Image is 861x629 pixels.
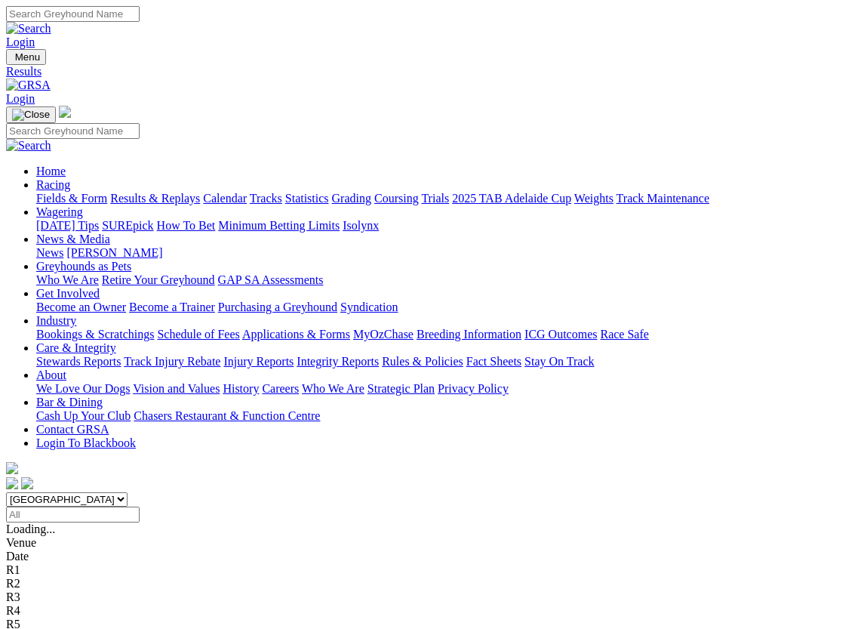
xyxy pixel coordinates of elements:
input: Search [6,6,140,22]
a: Home [36,165,66,177]
a: [PERSON_NAME] [66,246,162,259]
a: Bar & Dining [36,396,103,409]
div: R2 [6,577,855,590]
span: Menu [15,51,40,63]
div: R1 [6,563,855,577]
a: Fact Sheets [466,355,521,368]
a: Become a Trainer [129,301,215,313]
input: Search [6,123,140,139]
a: [DATE] Tips [36,219,99,232]
a: Grading [332,192,371,205]
a: Statistics [285,192,329,205]
a: Calendar [203,192,247,205]
div: Date [6,550,855,563]
a: Strategic Plan [367,382,435,395]
a: Login To Blackbook [36,436,136,449]
a: News [36,246,63,259]
div: Greyhounds as Pets [36,273,855,287]
a: Fields & Form [36,192,107,205]
a: Login [6,35,35,48]
div: Wagering [36,219,855,233]
span: Loading... [6,523,55,535]
a: Weights [574,192,613,205]
a: Schedule of Fees [157,328,239,341]
a: Track Maintenance [617,192,709,205]
a: 2025 TAB Adelaide Cup [452,192,571,205]
a: Stewards Reports [36,355,121,368]
a: News & Media [36,233,110,245]
a: How To Bet [157,219,216,232]
a: Minimum Betting Limits [218,219,340,232]
div: About [36,382,855,396]
div: News & Media [36,246,855,260]
a: Isolynx [343,219,379,232]
a: Who We Are [302,382,364,395]
a: Chasers Restaurant & Function Centre [134,409,320,422]
a: Bookings & Scratchings [36,328,154,341]
a: Greyhounds as Pets [36,260,131,273]
a: Coursing [374,192,419,205]
a: ICG Outcomes [524,328,597,341]
a: Rules & Policies [382,355,463,368]
button: Toggle navigation [6,49,46,65]
a: History [223,382,259,395]
a: Results [6,65,855,79]
a: SUREpick [102,219,153,232]
a: About [36,368,66,381]
a: Trials [421,192,449,205]
div: R4 [6,604,855,618]
a: Who We Are [36,273,99,286]
a: MyOzChase [353,328,414,341]
img: GRSA [6,79,51,92]
a: GAP SA Assessments [218,273,324,286]
div: Venue [6,536,855,550]
a: Results & Replays [110,192,200,205]
a: Cash Up Your Club [36,409,131,422]
div: R3 [6,590,855,604]
img: logo-grsa-white.png [59,106,71,118]
a: Contact GRSA [36,423,109,436]
a: Breeding Information [417,328,521,341]
a: Race Safe [600,328,648,341]
a: Become an Owner [36,301,126,313]
a: Syndication [340,301,398,313]
a: Get Involved [36,287,100,300]
button: Toggle navigation [6,106,56,123]
img: Search [6,22,51,35]
div: Racing [36,192,855,205]
a: Wagering [36,205,83,218]
a: Careers [262,382,299,395]
a: Applications & Forms [242,328,350,341]
a: Track Injury Rebate [124,355,220,368]
a: Injury Reports [223,355,294,368]
a: Industry [36,314,76,327]
div: Care & Integrity [36,355,855,368]
div: Industry [36,328,855,341]
div: Bar & Dining [36,409,855,423]
a: Integrity Reports [297,355,379,368]
a: Purchasing a Greyhound [218,301,337,313]
a: Stay On Track [524,355,594,368]
a: Vision and Values [133,382,220,395]
img: logo-grsa-white.png [6,462,18,474]
a: Privacy Policy [438,382,509,395]
input: Select date [6,507,140,523]
div: Get Involved [36,301,855,314]
a: We Love Our Dogs [36,382,130,395]
a: Tracks [250,192,282,205]
a: Racing [36,178,70,191]
img: facebook.svg [6,477,18,489]
img: Search [6,139,51,153]
img: Close [12,109,50,121]
a: Login [6,92,35,105]
a: Retire Your Greyhound [102,273,215,286]
a: Care & Integrity [36,341,116,354]
img: twitter.svg [21,477,33,489]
